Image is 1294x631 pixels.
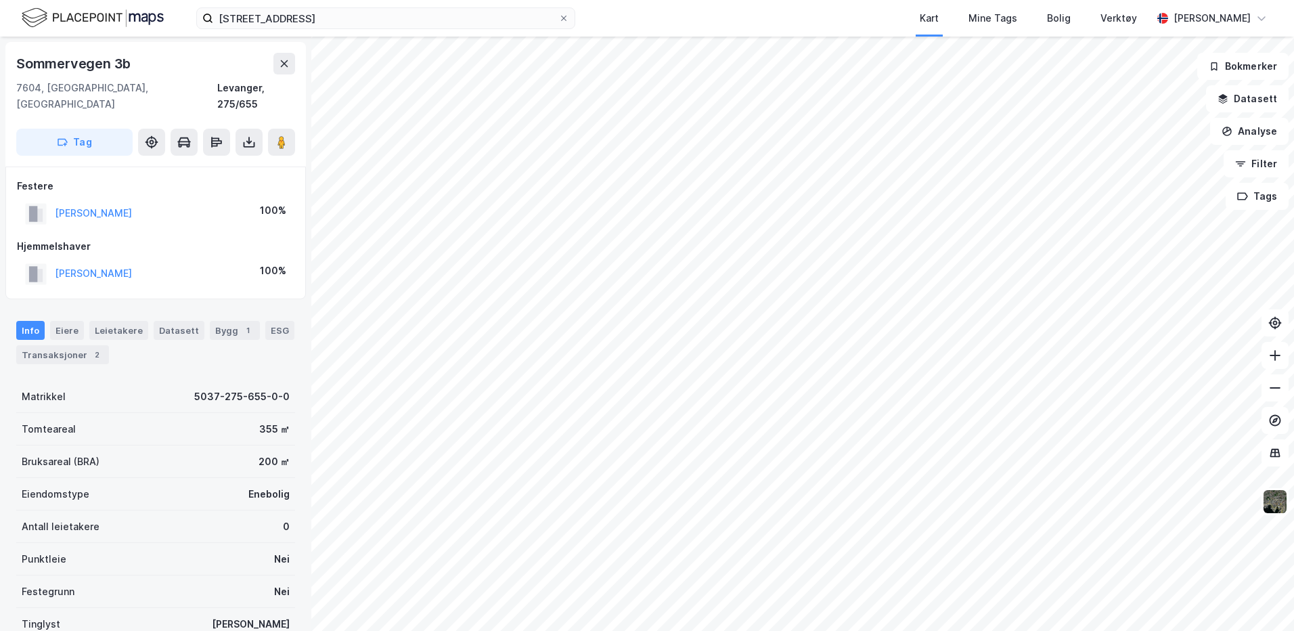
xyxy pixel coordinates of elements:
div: Bygg [210,321,260,340]
div: Festegrunn [22,584,74,600]
div: Matrikkel [22,389,66,405]
div: Verktøy [1100,10,1137,26]
button: Filter [1224,150,1289,177]
div: Info [16,321,45,340]
div: Festere [17,178,294,194]
img: logo.f888ab2527a4732fd821a326f86c7f29.svg [22,6,164,30]
div: Eiendomstype [22,486,89,502]
button: Tag [16,129,133,156]
input: Søk på adresse, matrikkel, gårdeiere, leietakere eller personer [213,8,558,28]
div: Kontrollprogram for chat [1226,566,1294,631]
div: 100% [260,202,286,219]
div: 0 [283,519,290,535]
div: 200 ㎡ [259,454,290,470]
div: Nei [274,584,290,600]
div: [PERSON_NAME] [1174,10,1251,26]
div: 355 ㎡ [259,421,290,437]
div: Punktleie [22,551,66,567]
div: Hjemmelshaver [17,238,294,255]
div: Enebolig [248,486,290,502]
div: Datasett [154,321,204,340]
div: ESG [265,321,294,340]
button: Datasett [1206,85,1289,112]
button: Analyse [1210,118,1289,145]
div: Levanger, 275/655 [217,80,295,112]
div: 7604, [GEOGRAPHIC_DATA], [GEOGRAPHIC_DATA] [16,80,217,112]
div: Transaksjoner [16,345,109,364]
div: 100% [260,263,286,279]
div: 5037-275-655-0-0 [194,389,290,405]
iframe: Chat Widget [1226,566,1294,631]
button: Bokmerker [1197,53,1289,80]
div: Leietakere [89,321,148,340]
div: 1 [241,324,254,337]
div: Bruksareal (BRA) [22,454,99,470]
button: Tags [1226,183,1289,210]
div: Nei [274,551,290,567]
div: Sommervegen 3b [16,53,133,74]
div: Tomteareal [22,421,76,437]
div: 2 [90,348,104,362]
div: Bolig [1047,10,1071,26]
div: Mine Tags [968,10,1017,26]
div: Eiere [50,321,84,340]
div: Kart [920,10,939,26]
div: Antall leietakere [22,519,99,535]
img: 9k= [1262,489,1288,515]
